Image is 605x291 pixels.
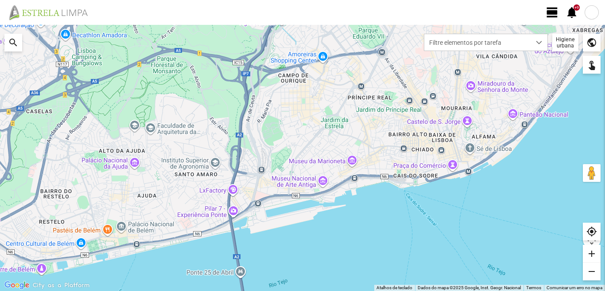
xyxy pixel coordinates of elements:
a: Termos (abre num novo separador) [526,285,541,290]
img: Google [2,279,31,291]
div: add [583,245,601,263]
div: my_location [583,223,601,240]
span: Dados do mapa ©2025 Google, Inst. Geogr. Nacional [418,285,521,290]
div: touch_app [583,56,601,74]
a: Abrir esta área no Google Maps (abre uma nova janela) [2,279,31,291]
a: Comunicar um erro no mapa [547,285,602,290]
div: dropdown trigger [531,34,548,51]
div: Higiene urbana [552,34,578,51]
div: remove [583,263,601,280]
span: notifications [565,6,578,19]
div: +9 [574,4,580,11]
button: Arraste o Pegman para o mapa para abrir o Street View [583,164,601,182]
span: Filtre elementos por tarefa [424,34,531,51]
span: view_day [546,6,559,19]
div: public [583,34,601,51]
div: search [4,34,22,51]
button: Atalhos de teclado [376,285,412,291]
img: file [6,4,97,20]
